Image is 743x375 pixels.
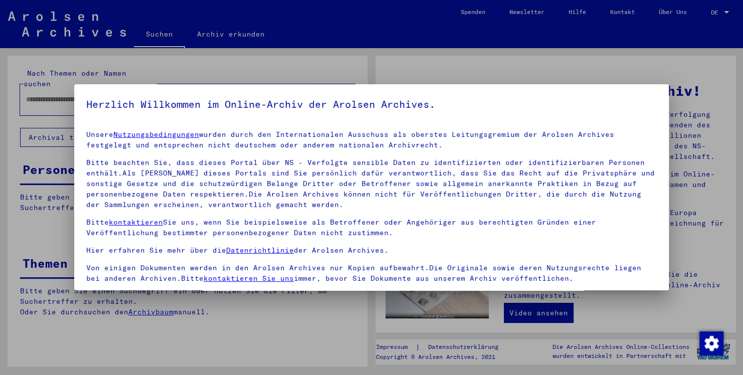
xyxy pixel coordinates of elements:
[86,263,657,284] p: Von einigen Dokumenten werden in den Arolsen Archives nur Kopien aufbewahrt.Die Originale sowie d...
[204,274,294,283] a: kontaktieren Sie uns
[109,218,163,227] a: kontaktieren
[226,246,294,255] a: Datenrichtlinie
[86,129,657,150] p: Unsere wurden durch den Internationalen Ausschuss als oberstes Leitungsgremium der Arolsen Archiv...
[699,331,723,355] img: Zustimmung ändern
[86,96,657,112] h5: Herzlich Willkommen im Online-Archiv der Arolsen Archives.
[86,157,657,210] p: Bitte beachten Sie, dass dieses Portal über NS - Verfolgte sensible Daten zu identifizierten oder...
[113,130,199,139] a: Nutzungsbedingungen
[86,245,657,256] p: Hier erfahren Sie mehr über die der Arolsen Archives.
[86,217,657,238] p: Bitte Sie uns, wenn Sie beispielsweise als Betroffener oder Angehöriger aus berechtigten Gründen ...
